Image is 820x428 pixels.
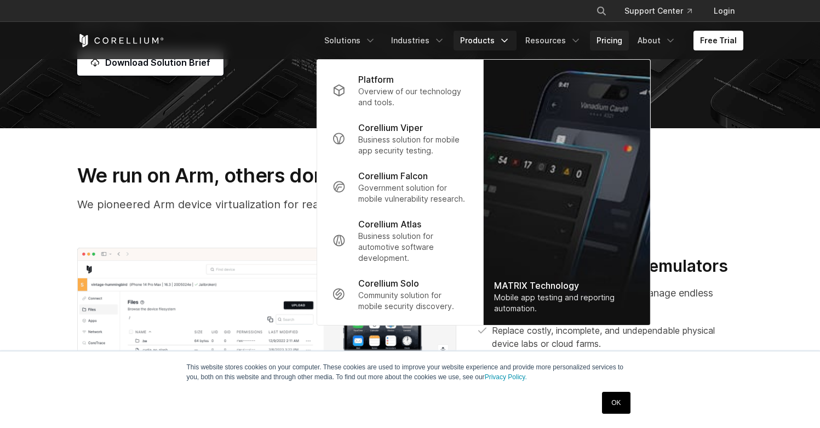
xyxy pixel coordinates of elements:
a: Login [705,1,743,21]
p: Community solution for mobile security discovery. [358,290,467,312]
a: Free Trial [693,31,743,50]
p: Corellium Solo [358,277,419,290]
p: This website stores cookies on your computer. These cookies are used to improve your website expe... [187,362,634,382]
a: MATRIX Technology Mobile app testing and reporting automation. [483,60,650,325]
a: OK [602,392,630,414]
a: Solutions [318,31,382,50]
p: Business solution for mobile app security testing. [358,134,467,156]
a: Support Center [616,1,701,21]
a: Corellium Viper Business solution for mobile app security testing. [323,115,476,163]
p: Government solution for mobile vulnerability research. [358,182,467,204]
img: Matrix_WebNav_1x [483,60,650,325]
div: MATRIX Technology [494,279,639,292]
a: Platform Overview of our technology and tools. [323,66,476,115]
a: Corellium Home [77,34,164,47]
a: Resources [519,31,588,50]
p: We pioneered Arm device virtualization for real-world mobile app security testing. [77,196,743,213]
p: Corellium Falcon [358,169,428,182]
button: Search [592,1,611,21]
a: Corellium Falcon Government solution for mobile vulnerability research. [323,163,476,211]
a: Download Solution Brief [77,49,223,76]
p: Business solution for automotive software development. [358,231,467,264]
p: Corellium Atlas [358,218,421,231]
p: Replace costly, incomplete, and undependable physical device labs or cloud farms. [492,324,743,350]
a: About [631,31,683,50]
a: Corellium Solo Community solution for mobile security discovery. [323,270,476,318]
span: Download Solution Brief [105,56,210,69]
h3: We run on Arm, others don’t [77,163,743,187]
a: Pricing [590,31,629,50]
p: Platform [358,73,394,86]
a: Industries [385,31,451,50]
p: Overview of our technology and tools. [358,86,467,108]
a: Privacy Policy. [485,373,527,381]
div: Mobile app testing and reporting automation. [494,292,639,314]
div: Navigation Menu [318,31,743,50]
a: Corellium Atlas Business solution for automotive software development. [323,211,476,270]
div: Navigation Menu [583,1,743,21]
p: Corellium Viper [358,121,423,134]
a: Products [454,31,517,50]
